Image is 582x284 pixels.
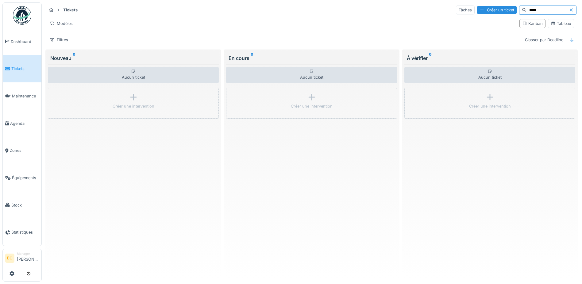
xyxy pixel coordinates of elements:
a: Agenda [3,110,41,137]
img: Badge_color-CXgf-gQk.svg [13,6,31,25]
sup: 0 [429,54,432,62]
span: Stock [11,202,39,208]
a: Dashboard [3,28,41,55]
sup: 0 [73,54,75,62]
div: Kanban [522,21,543,26]
a: EO Manager[PERSON_NAME] [5,251,39,266]
span: Maintenance [12,93,39,99]
div: Créer une intervention [469,103,511,109]
span: Zones [10,148,39,153]
span: Agenda [10,120,39,126]
div: Modèles [47,19,75,28]
span: Équipements [12,175,39,181]
div: Créer un ticket [477,6,517,14]
div: Nouveau [50,54,216,62]
a: Stock [3,191,41,219]
div: Créer une intervention [291,103,333,109]
div: Aucun ticket [226,67,397,83]
sup: 0 [251,54,253,62]
div: Manager [17,251,39,256]
div: Aucun ticket [404,67,575,83]
div: Filtres [47,35,71,44]
div: Créer une intervention [113,103,154,109]
a: Statistiques [3,219,41,246]
strong: Tickets [61,7,80,13]
a: Tickets [3,55,41,83]
div: Tâches [456,6,475,14]
span: Statistiques [11,229,39,235]
li: EO [5,254,14,263]
a: Équipements [3,164,41,191]
span: Tickets [11,66,39,72]
div: Classer par Deadline [522,35,566,44]
div: À vérifier [407,54,573,62]
a: Maintenance [3,82,41,110]
span: Dashboard [11,39,39,45]
li: [PERSON_NAME] [17,251,39,265]
div: En cours [229,54,395,62]
div: Aucun ticket [48,67,219,83]
a: Zones [3,137,41,164]
div: Tableau [551,21,571,26]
